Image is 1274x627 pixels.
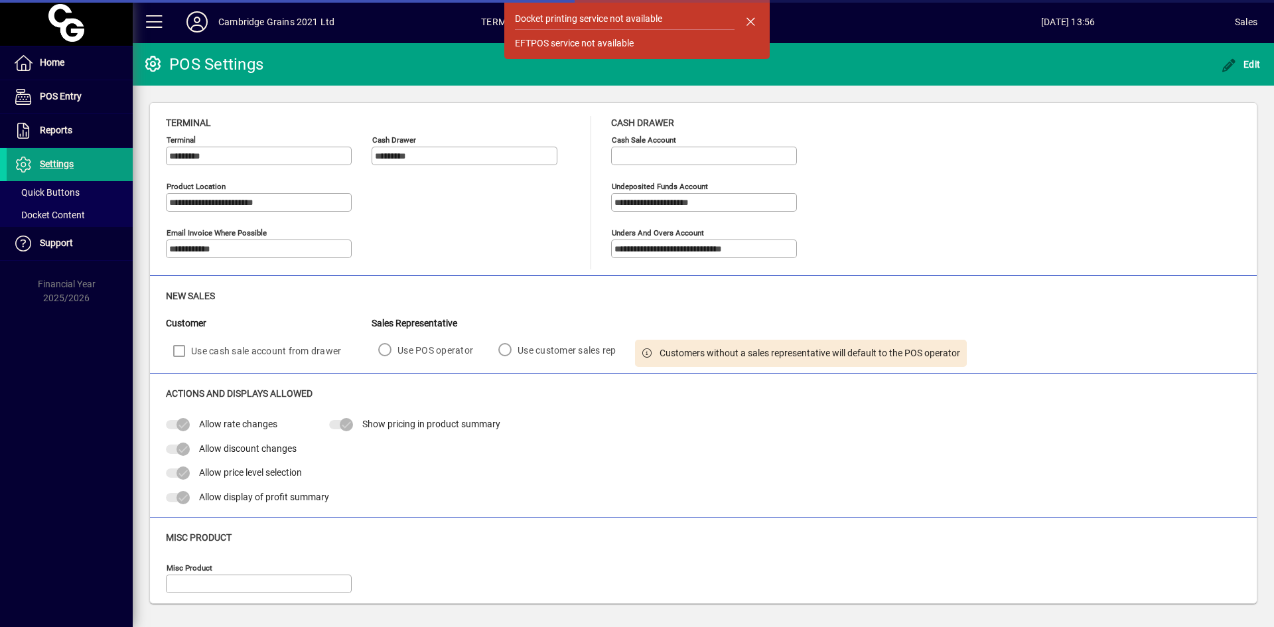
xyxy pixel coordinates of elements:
[167,563,212,573] mat-label: Misc Product
[199,443,297,454] span: Allow discount changes
[7,181,133,204] a: Quick Buttons
[40,125,72,135] span: Reports
[612,182,708,191] mat-label: Undeposited Funds Account
[7,204,133,226] a: Docket Content
[612,135,676,145] mat-label: Cash sale account
[612,228,704,238] mat-label: Unders and Overs Account
[167,135,196,145] mat-label: Terminal
[166,291,215,301] span: New Sales
[40,57,64,68] span: Home
[166,532,232,543] span: Misc Product
[166,117,211,128] span: Terminal
[611,117,674,128] span: Cash Drawer
[167,182,226,191] mat-label: Product location
[13,210,85,220] span: Docket Content
[7,80,133,113] a: POS Entry
[199,492,329,502] span: Allow display of profit summary
[372,135,416,145] mat-label: Cash Drawer
[166,316,372,330] div: Customer
[481,11,533,33] span: TERMINAL2
[515,36,634,50] div: EFTPOS service not available
[660,346,960,360] span: Customers without a sales representative will default to the POS operator
[199,467,302,478] span: Allow price level selection
[199,419,277,429] span: Allow rate changes
[901,11,1235,33] span: [DATE] 13:56
[7,227,133,260] a: Support
[362,419,500,429] span: Show pricing in product summary
[218,11,334,33] div: Cambridge Grains 2021 Ltd
[13,187,80,198] span: Quick Buttons
[7,46,133,80] a: Home
[372,316,967,330] div: Sales Representative
[176,10,218,34] button: Profile
[167,228,267,238] mat-label: Email Invoice where possible
[166,388,313,399] span: Actions and Displays Allowed
[40,238,73,248] span: Support
[40,91,82,102] span: POS Entry
[7,114,133,147] a: Reports
[40,159,74,169] span: Settings
[1218,52,1264,76] button: Edit
[1221,59,1261,70] span: Edit
[1235,11,1257,33] div: Sales
[143,54,263,75] div: POS Settings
